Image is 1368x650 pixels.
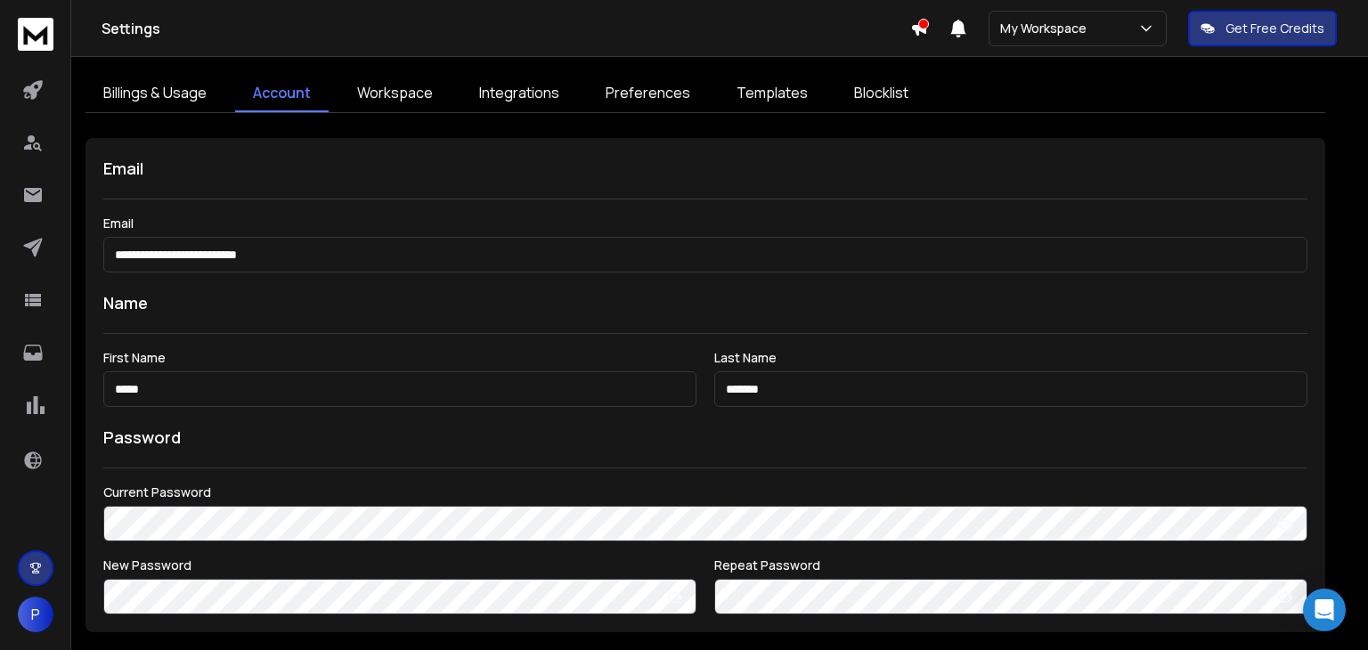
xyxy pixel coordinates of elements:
div: Open Intercom Messenger [1303,589,1346,631]
p: My Workspace [1000,20,1094,37]
label: Last Name [714,352,1307,364]
label: Repeat Password [714,559,1307,572]
a: Account [235,75,329,112]
button: Get Free Credits [1188,11,1337,46]
a: Billings & Usage [85,75,224,112]
h1: Email [103,156,1307,181]
h1: Settings [102,18,910,39]
a: Integrations [461,75,577,112]
label: Email [103,217,1307,230]
a: Blocklist [836,75,926,112]
h1: Name [103,290,1307,315]
label: Current Password [103,486,1307,499]
h1: Password [103,425,181,450]
button: P [18,597,53,632]
label: First Name [103,352,696,364]
p: Get Free Credits [1225,20,1324,37]
label: New Password [103,559,696,572]
img: logo [18,18,53,51]
a: Preferences [588,75,708,112]
a: Workspace [339,75,451,112]
a: Templates [719,75,826,112]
